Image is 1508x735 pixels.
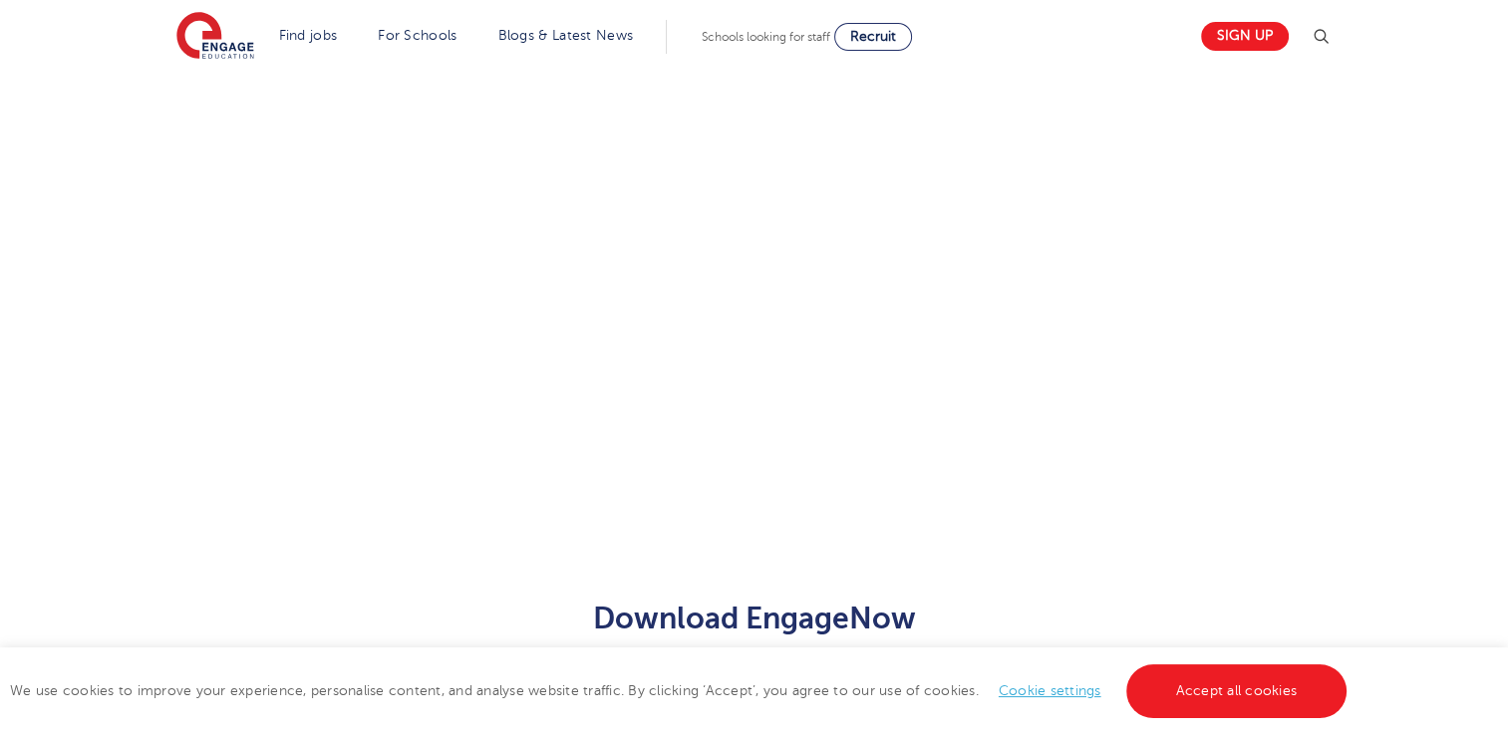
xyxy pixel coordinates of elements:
[850,29,896,44] span: Recruit
[378,28,456,43] a: For Schools
[265,602,1243,635] h2: Download EngageNow
[1126,664,1348,718] a: Accept all cookies
[702,30,830,44] span: Schools looking for staff
[1201,22,1289,51] a: Sign up
[10,683,1352,698] span: We use cookies to improve your experience, personalise content, and analyse website traffic. By c...
[176,12,254,62] img: Engage Education
[834,23,912,51] a: Recruit
[279,28,338,43] a: Find jobs
[999,683,1101,698] a: Cookie settings
[498,28,634,43] a: Blogs & Latest News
